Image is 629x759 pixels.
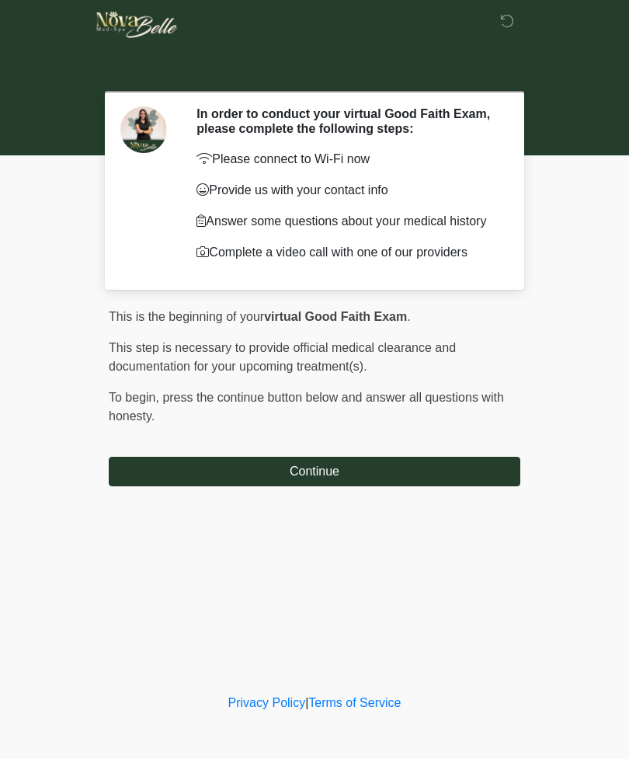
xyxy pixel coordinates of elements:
strong: virtual Good Faith Exam [264,310,407,323]
p: Complete a video call with one of our providers [196,243,497,262]
a: Privacy Policy [228,696,306,709]
span: . [407,310,410,323]
img: Novabelle medspa Logo [93,12,181,38]
span: This step is necessary to provide official medical clearance and documentation for your upcoming ... [109,341,456,373]
span: press the continue button below and answer all questions with honesty. [109,391,504,423]
img: Agent Avatar [120,106,167,153]
span: To begin, [109,391,162,404]
h2: In order to conduct your virtual Good Faith Exam, please complete the following steps: [196,106,497,136]
h1: ‎ ‎ [97,56,532,85]
p: Provide us with your contact info [196,181,497,200]
a: Terms of Service [308,696,401,709]
button: Continue [109,457,520,486]
span: This is the beginning of your [109,310,264,323]
p: Please connect to Wi-Fi now [196,150,497,169]
p: Answer some questions about your medical history [196,212,497,231]
a: | [305,696,308,709]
